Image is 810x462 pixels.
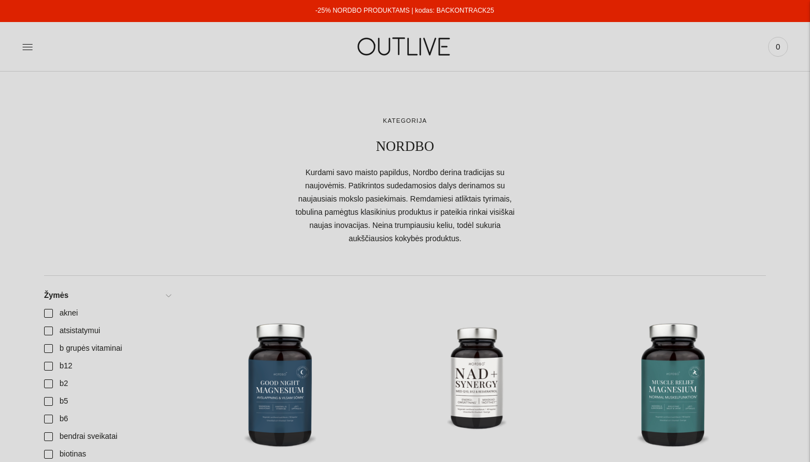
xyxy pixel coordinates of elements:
[37,357,177,375] a: b12
[315,7,494,14] a: -25% NORDBO PRODUKTAMS | kodas: BACKONTRACK25
[37,287,177,305] a: Žymės
[37,305,177,322] a: aknei
[768,35,788,59] a: 0
[37,340,177,357] a: b grupės vitaminai
[37,375,177,393] a: b2
[770,39,786,55] span: 0
[37,428,177,445] a: bendrai sveikatai
[37,393,177,410] a: b5
[37,322,177,340] a: atsistatymui
[336,28,474,66] img: OUTLIVE
[37,410,177,428] a: b6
